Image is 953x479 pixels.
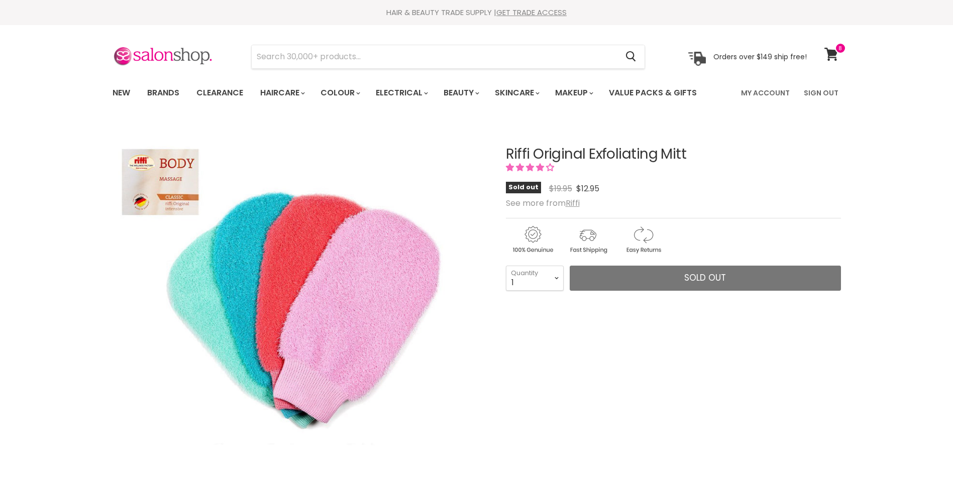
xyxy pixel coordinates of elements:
img: Riffi Original Exfoliating Mitt [113,140,488,477]
a: GET TRADE ACCESS [496,7,567,18]
a: Haircare [253,82,311,103]
a: My Account [735,82,796,103]
span: 4.20 stars [506,162,556,173]
h1: Riffi Original Exfoliating Mitt [506,147,841,162]
nav: Main [100,78,854,107]
button: Search [618,45,645,68]
span: Sold out [506,182,541,193]
a: Colour [313,82,366,103]
span: See more from [506,197,580,209]
a: Electrical [368,82,434,103]
button: Sold out [570,266,841,291]
img: shipping.gif [561,224,614,255]
form: Product [251,45,645,69]
ul: Main menu [105,78,720,107]
img: genuine.gif [506,224,559,255]
a: Beauty [436,82,485,103]
a: Sign Out [798,82,844,103]
a: Makeup [548,82,599,103]
img: returns.gif [616,224,670,255]
span: Sold out [684,272,726,284]
a: New [105,82,138,103]
input: Search [252,45,618,68]
span: $12.95 [576,183,599,194]
p: Orders over $149 ship free! [713,52,807,61]
a: Value Packs & Gifts [601,82,704,103]
select: Quantity [506,266,564,291]
div: HAIR & BEAUTY TRADE SUPPLY | [100,8,854,18]
a: Riffi [566,197,580,209]
a: Clearance [189,82,251,103]
span: $19.95 [549,183,572,194]
a: Skincare [487,82,546,103]
a: Brands [140,82,187,103]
